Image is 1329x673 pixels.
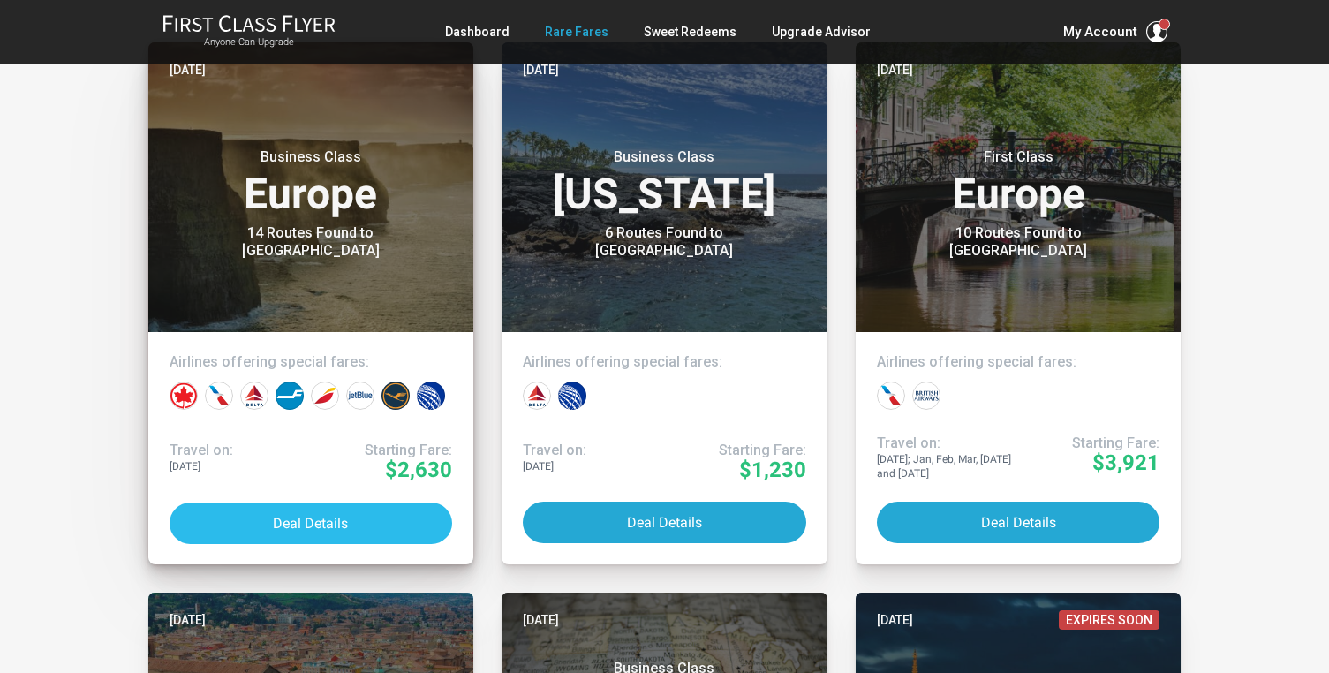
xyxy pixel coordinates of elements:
[523,148,806,216] h3: [US_STATE]
[162,14,336,49] a: First Class FlyerAnyone Can Upgrade
[554,148,774,166] small: Business Class
[148,42,474,564] a: [DATE]Business ClassEurope14 Routes Found to [GEOGRAPHIC_DATA]Airlines offering special fares:Tra...
[877,148,1160,216] h3: Europe
[445,16,510,48] a: Dashboard
[523,353,806,371] h4: Airlines offering special fares:
[1063,21,1167,42] button: My Account
[523,60,559,79] time: [DATE]
[877,60,913,79] time: [DATE]
[200,224,421,260] div: 14 Routes Found to [GEOGRAPHIC_DATA]
[912,382,940,410] div: British Airways
[856,42,1182,564] a: [DATE]First ClassEurope10 Routes Found to [GEOGRAPHIC_DATA]Airlines offering special fares:Travel...
[276,382,304,410] div: Finnair
[523,382,551,410] div: Delta Airlines
[170,60,206,79] time: [DATE]
[644,16,736,48] a: Sweet Redeems
[170,610,206,630] time: [DATE]
[417,382,445,410] div: United
[908,148,1129,166] small: First Class
[381,382,410,410] div: Lufthansa
[346,382,374,410] div: JetBlue
[205,382,233,410] div: American Airlines
[545,16,608,48] a: Rare Fares
[1059,610,1159,630] span: Expires Soon
[200,148,421,166] small: Business Class
[311,382,339,410] div: Iberia
[1063,21,1137,42] span: My Account
[877,610,913,630] time: [DATE]
[877,502,1160,543] button: Deal Details
[523,502,806,543] button: Deal Details
[558,382,586,410] div: United
[170,353,453,371] h4: Airlines offering special fares:
[170,503,453,544] button: Deal Details
[170,148,453,216] h3: Europe
[502,42,827,564] a: [DATE]Business Class[US_STATE]6 Routes Found to [GEOGRAPHIC_DATA]Airlines offering special fares:...
[554,224,774,260] div: 6 Routes Found to [GEOGRAPHIC_DATA]
[170,382,198,410] div: Air Canada
[240,382,268,410] div: Delta Airlines
[772,16,871,48] a: Upgrade Advisor
[877,382,905,410] div: American Airlines
[908,224,1129,260] div: 10 Routes Found to [GEOGRAPHIC_DATA]
[162,14,336,33] img: First Class Flyer
[523,610,559,630] time: [DATE]
[877,353,1160,371] h4: Airlines offering special fares:
[162,36,336,49] small: Anyone Can Upgrade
